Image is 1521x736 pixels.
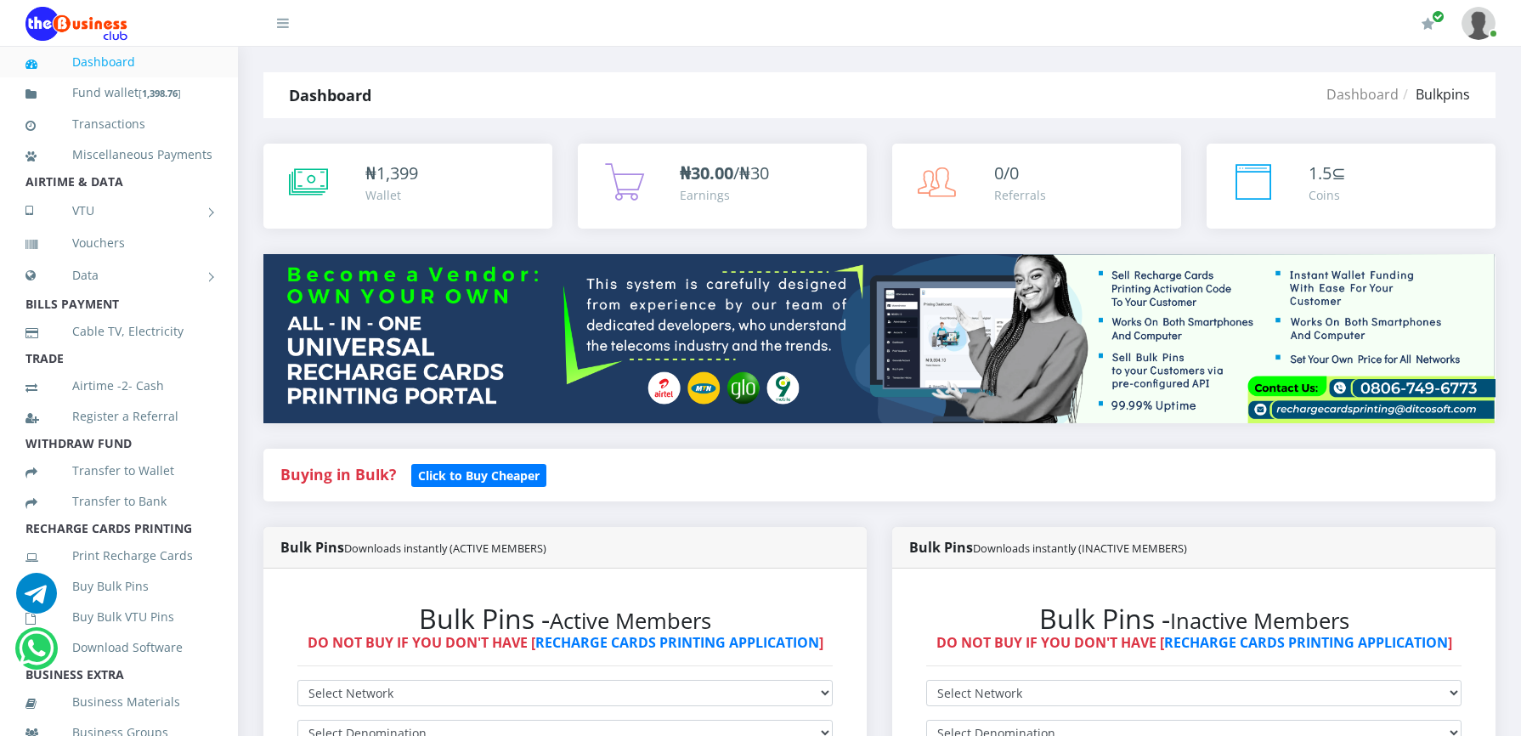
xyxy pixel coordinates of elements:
a: Register a Referral [25,397,212,436]
small: [ ] [139,87,181,99]
a: RECHARGE CARDS PRINTING APPLICATION [1164,633,1448,652]
a: Business Materials [25,682,212,722]
strong: DO NOT BUY IF YOU DON'T HAVE [ ] [308,633,823,652]
div: Wallet [365,186,418,204]
span: 1,399 [376,161,418,184]
a: Cable TV, Electricity [25,312,212,351]
a: Dashboard [1326,85,1399,104]
div: ⊆ [1309,161,1346,186]
a: Transactions [25,105,212,144]
a: Fund wallet[1,398.76] [25,73,212,113]
small: Inactive Members [1170,606,1349,636]
span: 0/0 [994,161,1019,184]
a: Transfer to Wallet [25,451,212,490]
a: Vouchers [25,224,212,263]
a: Download Software [25,628,212,667]
a: Chat for support [16,586,57,614]
a: 0/0 Referrals [892,144,1181,229]
strong: Dashboard [289,85,371,105]
strong: DO NOT BUY IF YOU DON'T HAVE [ ] [936,633,1452,652]
span: /₦30 [680,161,769,184]
div: Coins [1309,186,1346,204]
h2: Bulk Pins - [297,603,833,635]
span: 1.5 [1309,161,1332,184]
b: 1,398.76 [142,87,178,99]
h2: Bulk Pins - [926,603,1462,635]
img: multitenant_rcp.png [263,254,1496,423]
a: VTU [25,190,212,232]
small: Active Members [550,606,711,636]
div: Referrals [994,186,1046,204]
a: Transfer to Bank [25,482,212,521]
div: ₦ [365,161,418,186]
a: Miscellaneous Payments [25,135,212,174]
a: Data [25,254,212,297]
li: Bulkpins [1399,84,1470,105]
div: Earnings [680,186,769,204]
small: Downloads instantly (ACTIVE MEMBERS) [344,541,546,556]
b: ₦30.00 [680,161,733,184]
a: ₦1,399 Wallet [263,144,552,229]
a: Buy Bulk VTU Pins [25,597,212,637]
i: Renew/Upgrade Subscription [1422,17,1434,31]
a: RECHARGE CARDS PRINTING APPLICATION [535,633,819,652]
a: Click to Buy Cheaper [411,464,546,484]
b: Click to Buy Cheaper [418,467,540,484]
small: Downloads instantly (INACTIVE MEMBERS) [973,541,1187,556]
strong: Buying in Bulk? [280,464,396,484]
img: User [1462,7,1496,40]
a: Chat for support [19,641,54,669]
strong: Bulk Pins [909,538,1187,557]
a: Dashboard [25,42,212,82]
strong: Bulk Pins [280,538,546,557]
a: ₦30.00/₦30 Earnings [578,144,867,229]
img: Logo [25,7,127,41]
a: Print Recharge Cards [25,536,212,575]
a: Airtime -2- Cash [25,366,212,405]
span: Renew/Upgrade Subscription [1432,10,1445,23]
a: Buy Bulk Pins [25,567,212,606]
